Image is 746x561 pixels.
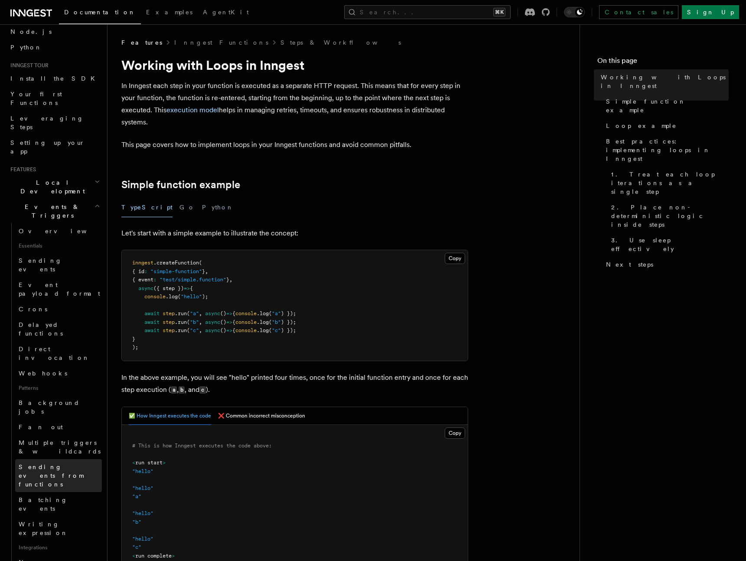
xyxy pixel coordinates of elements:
[187,310,190,316] span: (
[281,327,296,333] span: ) });
[179,198,195,217] button: Go
[203,9,249,16] span: AgentKit
[187,327,190,333] span: (
[121,80,468,128] p: In Inngest each step in your function is executed as a separate HTTP request. This means that for...
[144,319,160,325] span: await
[181,294,202,300] span: "hello"
[15,277,102,301] a: Event payload format
[280,38,401,47] a: Steps & Workflows
[19,281,100,297] span: Event payload format
[603,134,729,166] a: Best practices: implementing loops in Inngest
[15,395,102,419] a: Background jobs
[19,257,62,273] span: Sending events
[15,317,102,341] a: Delayed functions
[10,115,84,130] span: Leveraging Steps
[64,9,136,16] span: Documentation
[166,294,178,300] span: .log
[218,407,305,425] button: ❌ Common incorrect misconception
[121,57,468,73] h1: Working with Loops in Inngest
[7,62,49,69] span: Inngest tour
[7,86,102,111] a: Your first Functions
[7,24,102,39] a: Node.js
[232,327,235,333] span: {
[163,310,175,316] span: step
[175,310,187,316] span: .run
[199,260,202,266] span: (
[132,493,141,499] span: "a"
[564,7,585,17] button: Toggle dark mode
[19,496,68,512] span: Batching events
[19,228,108,235] span: Overview
[59,3,141,24] a: Documentation
[175,327,187,333] span: .run
[132,485,153,491] span: "hello"
[135,553,172,559] span: run complete
[15,516,102,541] a: Writing expression
[603,118,729,134] a: Loop example
[121,227,468,239] p: Let's start with a simple example to illustrate the concept:
[272,327,281,333] span: "c"
[19,321,63,337] span: Delayed functions
[15,381,102,395] span: Patterns
[141,3,198,23] a: Examples
[132,336,135,342] span: }
[15,492,102,516] a: Batching events
[608,166,729,199] a: 1. Treat each loop iterations as a single step
[153,260,199,266] span: .createFunction
[174,38,268,47] a: Inngest Functions
[199,386,205,394] code: c
[190,327,199,333] span: "c"
[205,327,220,333] span: async
[132,443,272,449] span: # This is how Inngest executes the code above:
[220,327,226,333] span: ()
[235,327,257,333] span: console
[226,277,229,283] span: }
[226,327,232,333] span: =>
[199,319,202,325] span: ,
[7,135,102,159] a: Setting up your app
[597,69,729,94] a: Working with Loops in Inngest
[202,294,208,300] span: );
[445,253,465,264] button: Copy
[19,463,83,488] span: Sending events from functions
[257,310,269,316] span: .log
[153,285,184,291] span: ({ step })
[232,310,235,316] span: {
[611,203,729,229] span: 2. Place non-deterministic logic inside steps
[493,8,505,16] kbd: ⌘K
[606,121,677,130] span: Loop example
[178,294,181,300] span: (
[226,310,232,316] span: =>
[172,553,175,559] span: >
[132,344,138,350] span: );
[166,106,219,114] a: execution model
[144,327,160,333] span: await
[611,236,729,253] span: 3. Use sleep effectively
[199,327,202,333] span: ,
[15,341,102,365] a: Direct invocation
[132,268,144,274] span: { id
[132,544,141,550] span: "c"
[19,424,63,431] span: Fan out
[171,386,177,394] code: a
[121,372,468,396] p: In the above example, you will see "hello" printed four times, once for the initial function entr...
[269,327,272,333] span: (
[232,319,235,325] span: {
[15,459,102,492] a: Sending events from functions
[220,310,226,316] span: ()
[132,260,153,266] span: inngest
[163,460,166,466] span: >
[19,399,80,415] span: Background jobs
[10,75,100,82] span: Install the SDK
[7,202,94,220] span: Events & Triggers
[220,319,226,325] span: ()
[10,44,42,51] span: Python
[202,198,234,217] button: Python
[606,260,653,269] span: Next steps
[281,319,296,325] span: ) });
[121,198,173,217] button: TypeScript
[15,301,102,317] a: Crons
[146,9,192,16] span: Examples
[229,277,232,283] span: ,
[175,319,187,325] span: .run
